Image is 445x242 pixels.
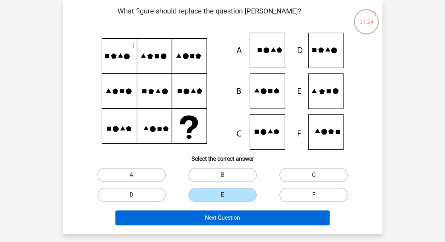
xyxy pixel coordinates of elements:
label: E [188,188,257,202]
div: 01:24 [353,9,380,26]
h6: Select the correct answer [74,150,371,162]
label: D [97,188,166,202]
label: F [279,188,348,202]
p: What figure should replace the question [PERSON_NAME]? [74,6,344,27]
label: A [97,168,166,182]
label: C [279,168,348,182]
label: B [188,168,257,182]
button: Next Question [115,210,330,225]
